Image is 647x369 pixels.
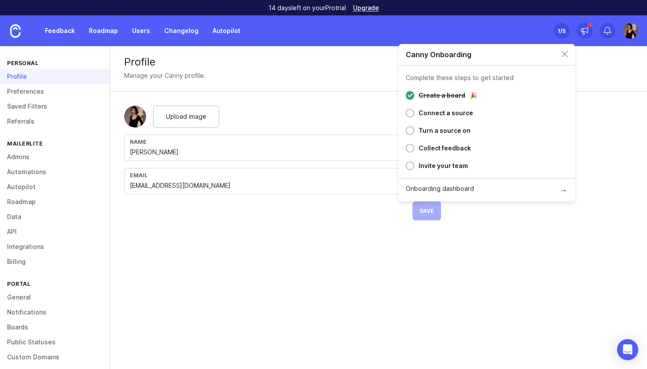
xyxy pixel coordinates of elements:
button: 1/5 [554,23,570,39]
img: Madina Umirbek [124,106,146,128]
div: Open Intercom Messenger [617,339,638,360]
div: Turn a source on [419,125,471,136]
div: → [559,186,568,194]
a: Feedback [40,23,80,39]
div: Collect feedback [419,143,471,153]
a: Changelog [159,23,204,39]
a: Roadmap [84,23,123,39]
div: Canny Onboarding [406,51,471,58]
p: 14 days left on your Pro trial [268,4,346,12]
div: Connect a source [419,108,473,118]
a: Autopilot [207,23,246,39]
div: Manage your Canny profile. [124,71,206,80]
div: 🎉 [470,92,477,99]
img: Madina Umirbek [622,23,638,39]
div: Email [130,172,435,179]
div: 1 /5 [558,25,566,37]
div: Profile [124,57,633,67]
a: Onboarding dashboard→ [399,178,575,201]
a: Users [127,23,155,39]
div: Create a board [419,90,465,101]
div: Onboarding dashboard [406,186,474,194]
div: Invite your team [419,161,468,171]
img: Canny Home [10,24,21,38]
span: Upload image [166,112,206,121]
a: Upgrade [353,5,379,11]
div: Name [130,139,435,145]
div: Complete these steps to get started [406,75,514,81]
